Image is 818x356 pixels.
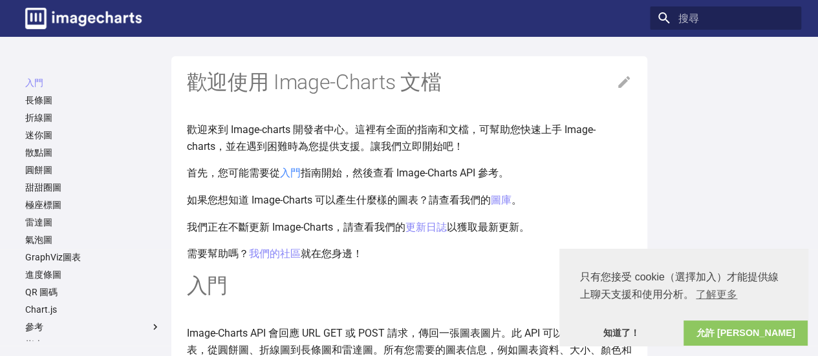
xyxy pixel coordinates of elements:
[25,304,161,315] a: Chart.js
[603,328,640,338] font: 知道了！
[25,251,161,263] a: GraphViz圖表
[25,199,161,211] a: 極座標圖
[650,6,801,30] input: 搜尋
[559,249,808,346] div: Cookie同意
[187,273,228,298] font: 入門
[280,167,301,179] a: 入門
[683,320,808,346] a: 允許 Cookie
[25,322,43,332] font: 參考
[25,147,52,158] font: 散點圖
[25,182,161,193] a: 甜甜圈圖
[301,167,509,179] font: 指南開始，然後查看 Image-Charts API 參考。
[25,129,161,141] a: 迷你圖
[25,286,161,298] a: QR 圖碼
[696,289,737,300] font: 了解更多
[187,221,405,233] font: 我們正在不斷更新 Image-Charts，請查看我們的
[187,123,596,152] font: 歡迎來到 Image-charts 開發者中心。這裡有全面的指南和文檔，可幫助您快速上手 Image-charts，並在遇到困難時為您提供支援。讓我們立即開始吧！
[25,164,161,176] a: 圓餅圖
[25,94,161,106] a: 長條圖
[25,339,43,350] font: 指南
[25,165,52,175] font: 圓餅圖
[25,287,58,297] font: QR 圖碼
[25,8,142,29] img: 標識
[25,252,81,262] font: GraphViz圖表
[580,271,779,300] font: 只有您接受 cookie（選擇加入）才能提供線上聊天支援和使用分析。
[25,182,61,193] font: 甜甜圈圖
[696,328,795,338] font: 允許 [PERSON_NAME]
[187,167,280,179] font: 首先，您可能需要從
[187,247,249,260] font: 需要幫助嗎？
[25,147,161,158] a: 散點圖
[25,304,57,315] font: Chart.js
[25,217,52,227] font: 雷達圖
[25,112,52,123] font: 折線圖
[20,3,147,34] a: 圖像圖表文檔
[25,77,161,89] a: 入門
[25,112,161,123] a: 折線圖
[25,200,61,210] font: 極座標圖
[25,269,161,280] a: 進度條圖
[25,235,52,245] font: 氣泡圖
[25,216,161,228] a: 雷達圖
[694,285,739,304] a: 了解有關 Cookie 的更多信息
[301,247,363,260] font: 就在您身邊！
[25,269,61,280] font: 進度條圖
[491,194,511,206] a: 圖庫
[249,247,301,260] a: 我們的社區
[25,78,43,88] font: 入門
[25,234,161,246] a: 氣泡圖
[187,70,442,94] font: 歡迎使用 Image-Charts 文檔
[25,130,52,140] font: 迷你圖
[511,194,522,206] font: 。
[25,95,52,105] font: 長條圖
[559,320,683,346] a: 忽略 cookie 訊息
[187,194,491,206] font: 如果您想知道 Image-Charts 可以產生什麼樣的圖表？請查看我們的
[405,221,447,233] a: 更新日誌
[447,221,530,233] font: 以獲取最新更新。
